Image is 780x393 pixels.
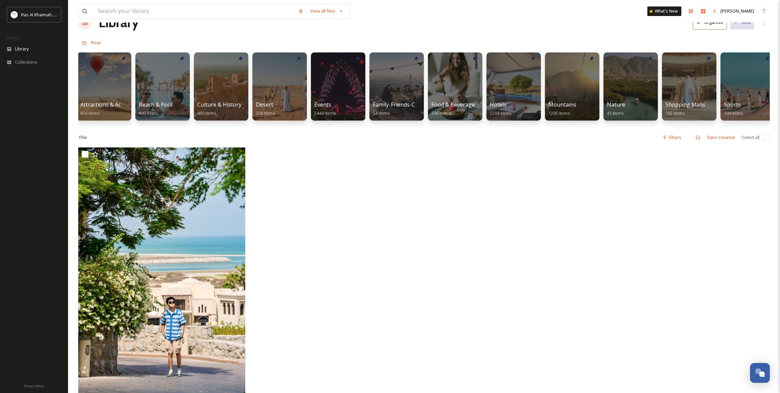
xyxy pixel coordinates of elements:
[91,40,101,46] span: Root
[724,110,743,116] span: 109 items
[80,101,137,108] span: Attractions & Activities
[78,134,87,141] span: 1 file
[548,101,576,116] a: Mountains1205 items
[373,101,443,108] span: Family-Friends-Couple-Solo
[314,101,336,116] a: Events5444 items
[709,4,758,18] a: [PERSON_NAME]
[548,101,576,108] span: Mountains
[256,110,275,116] span: 258 items
[139,101,172,108] span: Beach & Pool
[373,110,390,116] span: 54 items
[693,15,730,29] a: Organise
[139,110,158,116] span: 690 items
[373,101,443,116] a: Family-Friends-Couple-Solo54 items
[704,131,738,144] div: Date Created
[197,101,242,108] span: Culture & History
[256,101,273,108] span: Desert
[431,110,451,116] span: 296 items
[720,8,754,14] span: [PERSON_NAME]
[647,6,681,16] a: What's New
[256,101,275,116] a: Desert258 items
[431,101,475,116] a: Food & Beverage296 items
[24,381,44,390] a: Privacy Policy
[80,101,137,116] a: Attractions & Activities656 items
[693,15,727,29] button: Organise
[15,59,37,65] span: Collections
[490,101,512,116] a: Hotels2204 items
[99,12,139,33] a: Library
[431,101,475,108] span: Food & Beverage
[665,101,705,116] a: Shopping Malls192 items
[307,4,347,18] a: View all files
[742,134,760,141] span: Select all
[724,101,743,116] a: Sports109 items
[659,131,685,144] div: Filters
[314,110,336,116] span: 5444 items
[730,16,754,29] button: New
[607,110,624,116] span: 41 items
[607,101,625,108] span: Nature
[750,363,770,383] button: Open Chat
[197,101,242,116] a: Culture & History400 items
[607,101,625,116] a: Nature41 items
[21,11,117,18] span: Ras Al Khaimah Tourism Development Authority
[724,101,741,108] span: Sports
[11,11,18,18] img: Logo_RAKTDA_RGB-01.png
[94,4,295,19] input: Search your library
[548,110,570,116] span: 1205 items
[490,110,512,116] span: 2204 items
[91,38,101,47] a: Root
[197,110,217,116] span: 400 items
[80,110,100,116] span: 656 items
[665,101,705,108] span: Shopping Malls
[15,46,29,52] span: Library
[7,35,19,40] span: MEDIA
[24,384,44,388] span: Privacy Policy
[314,101,331,108] span: Events
[490,101,507,108] span: Hotels
[139,101,172,116] a: Beach & Pool690 items
[665,110,685,116] span: 192 items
